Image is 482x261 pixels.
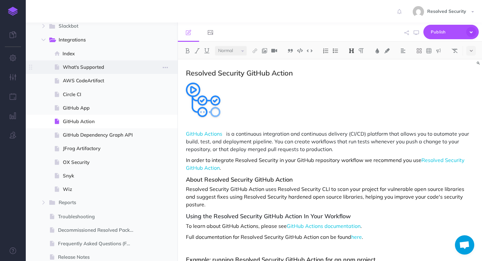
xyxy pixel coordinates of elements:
img: Alignment dropdown menu button [400,48,406,53]
img: Text background color button [384,48,390,53]
img: 8b1647bb1cd73c15cae5ed120f1c6fc6.jpg [413,6,424,17]
img: Add image button [262,48,267,53]
a: here [351,234,362,240]
img: Paragraph button [358,48,364,53]
span: GitHub Action [63,118,139,125]
img: Blockquote button [287,48,293,53]
span: GitHub App [63,104,139,112]
button: Publish [423,25,479,39]
img: wMDZLL8bm2GGpNR5v3KO.png [186,83,220,117]
a: Resolved Security GitHub Action [186,157,466,171]
img: Underline button [204,48,210,53]
span: is a continuous integration and continuous delivery (CI/CD) platform that allows you to automate ... [186,130,470,152]
img: logo-mark.svg [8,7,18,16]
a: GitHub Actions documentation [287,223,361,229]
span: Slackbot [59,22,129,31]
a: GitHub Actions [186,130,222,137]
img: Ordered list button [323,48,329,53]
img: Link button [252,48,258,53]
span: Reports [59,199,129,207]
img: Clear styles button [452,48,458,53]
span: Resolved Security [424,8,469,14]
span: Release Notes [58,253,139,261]
h3: About Resolved Security GitHub Action [186,176,474,183]
img: Add video button [271,48,277,53]
img: Headings dropdown button [349,48,354,53]
img: Italic button [194,48,200,53]
span: AWS CodeArtifact [63,77,139,85]
span: OX Security [63,158,139,166]
span: Snyk [63,172,139,180]
a: Open chat [455,235,474,255]
span: Wiz [63,185,139,193]
span: GitHub Dependency Graph API [63,131,139,139]
span: Using the Resolved Security GitHub Action In Your Workflow [186,212,351,220]
img: Callout dropdown menu button [436,48,441,53]
span: Publish [431,27,463,37]
h2: Resolved Security GitHub Action [186,69,474,77]
img: Text color button [374,48,380,53]
span: Circle CI [63,91,139,98]
p: Resolved Security GitHub Action uses Resolved Security CLI to scan your project for vulnerable op... [186,185,474,208]
img: Code block button [297,48,303,53]
img: Inline code button [307,48,313,53]
img: Create table button [426,48,432,53]
span: Integrations [59,36,129,44]
img: Unordered list button [333,48,338,53]
span: Decommissioned Resolved Packages [58,226,139,234]
img: Bold button [185,48,190,53]
span: Frequently Asked Questions (FAQ) [58,240,139,248]
span: JFrog Artifactory [63,145,139,152]
p: In order to integrate Resolved Security in your GitHub repository workflow we recommend you use . [186,156,474,172]
span: Troubleshooting [58,213,139,221]
p: To learn about GitHub Actions, please see . [186,222,474,230]
span: What's Supported [63,63,139,71]
p: Full documentation for Resolved Security GitHub Action can be found . [186,233,474,241]
span: Index [63,50,139,58]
